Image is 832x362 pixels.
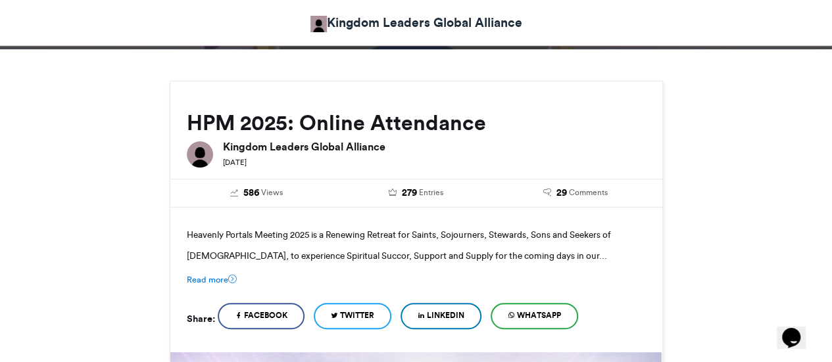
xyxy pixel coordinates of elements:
span: Twitter [340,309,374,321]
img: Kingdom Leaders Global Alliance [310,16,327,32]
p: Heavenly Portals Meeting 2025 is a Renewing Retreat for Saints, Sojourners, Stewards, Sons and Se... [187,224,646,266]
span: 279 [402,186,417,200]
a: 29 Comments [506,186,646,200]
a: 586 Views [187,186,327,200]
a: LinkedIn [401,303,481,329]
span: 29 [556,186,567,200]
iframe: chat widget [777,309,819,349]
span: Facebook [244,309,287,321]
span: LinkedIn [427,309,464,321]
a: 279 Entries [346,186,486,200]
h2: HPM 2025: Online Attendance [187,111,646,135]
h5: Share: [187,310,215,327]
a: Kingdom Leaders Global Alliance [310,13,522,32]
img: Kingdom Leaders Global Alliance [187,141,213,168]
a: WhatsApp [491,303,578,329]
a: Facebook [218,303,305,329]
h6: Kingdom Leaders Global Alliance [223,141,646,152]
span: Entries [419,187,443,198]
small: [DATE] [223,158,247,167]
span: 586 [243,186,259,200]
a: Read more [187,273,237,286]
span: WhatsApp [517,309,561,321]
a: Twitter [314,303,391,329]
span: Views [261,187,283,198]
span: Comments [569,187,608,198]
